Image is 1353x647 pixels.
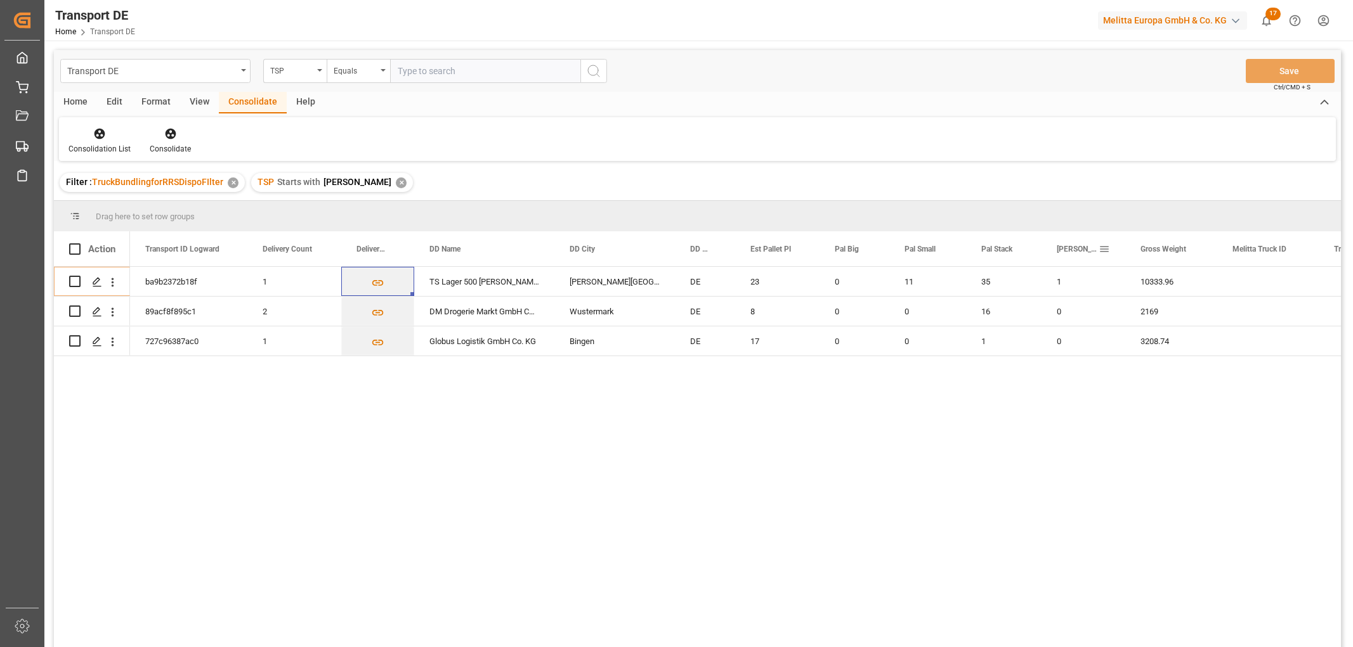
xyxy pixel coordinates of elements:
[390,59,580,83] input: Type to search
[889,267,966,296] div: 11
[1057,245,1099,253] span: [PERSON_NAME]
[263,245,312,253] span: Delivery Count
[287,92,325,113] div: Help
[1232,245,1286,253] span: Melitta Truck ID
[247,267,341,296] div: 1
[396,177,407,188] div: ✕
[981,245,1012,253] span: Pal Stack
[554,326,675,356] div: Bingen
[750,245,791,253] span: Est Pallet Pl
[324,177,391,187] span: [PERSON_NAME]
[1125,267,1217,296] div: 10333.96
[66,177,92,187] span: Filter :
[675,267,735,296] div: DE
[1042,297,1125,326] div: 0
[1125,297,1217,326] div: 2169
[69,143,131,155] div: Consolidation List
[414,267,554,296] div: TS Lager 500 [PERSON_NAME]
[55,27,76,36] a: Home
[270,62,313,77] div: TSP
[356,245,388,253] span: Delivery List
[54,326,130,356] div: Press SPACE to select this row.
[150,143,191,155] div: Consolidate
[820,267,889,296] div: 0
[414,326,554,356] div: Globus Logistik GmbH Co. KG
[735,326,820,356] div: 17
[735,267,820,296] div: 23
[334,62,377,77] div: Equals
[130,267,247,296] div: ba9b2372b18f
[1098,8,1252,32] button: Melitta Europa GmbH & Co. KG
[966,297,1042,326] div: 16
[55,6,135,25] div: Transport DE
[735,297,820,326] div: 8
[889,326,966,356] div: 0
[1252,6,1281,35] button: show 17 new notifications
[1098,11,1247,30] div: Melitta Europa GmbH & Co. KG
[180,92,219,113] div: View
[219,92,287,113] div: Consolidate
[54,297,130,326] div: Press SPACE to select this row.
[263,59,327,83] button: open menu
[675,326,735,356] div: DE
[1125,326,1217,356] div: 3208.74
[1265,8,1281,20] span: 17
[690,245,709,253] span: DD Country
[54,92,97,113] div: Home
[414,297,554,326] div: DM Drogerie Markt GmbH CO KG
[88,243,115,255] div: Action
[92,177,223,187] span: TruckBundlingforRRSDispoFIlter
[966,326,1042,356] div: 1
[820,326,889,356] div: 0
[132,92,180,113] div: Format
[820,297,889,326] div: 0
[258,177,274,187] span: TSP
[1246,59,1335,83] button: Save
[1281,6,1309,35] button: Help Center
[60,59,251,83] button: open menu
[1141,245,1186,253] span: Gross Weight
[835,245,859,253] span: Pal Big
[905,245,936,253] span: Pal Small
[130,297,247,326] div: 89acf8f895c1
[1274,82,1311,92] span: Ctrl/CMD + S
[675,297,735,326] div: DE
[54,267,130,297] div: Press SPACE to select this row.
[247,326,341,356] div: 1
[570,245,595,253] span: DD City
[1042,326,1125,356] div: 0
[247,297,341,326] div: 2
[96,212,195,221] span: Drag here to set row groups
[580,59,607,83] button: search button
[277,177,320,187] span: Starts with
[67,62,237,78] div: Transport DE
[327,59,390,83] button: open menu
[966,267,1042,296] div: 35
[889,297,966,326] div: 0
[130,326,247,356] div: 727c96387ac0
[97,92,132,113] div: Edit
[228,177,239,188] div: ✕
[429,245,461,253] span: DD Name
[554,267,675,296] div: [PERSON_NAME][GEOGRAPHIC_DATA]
[145,245,219,253] span: Transport ID Logward
[1042,267,1125,296] div: 1
[554,297,675,326] div: Wustermark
